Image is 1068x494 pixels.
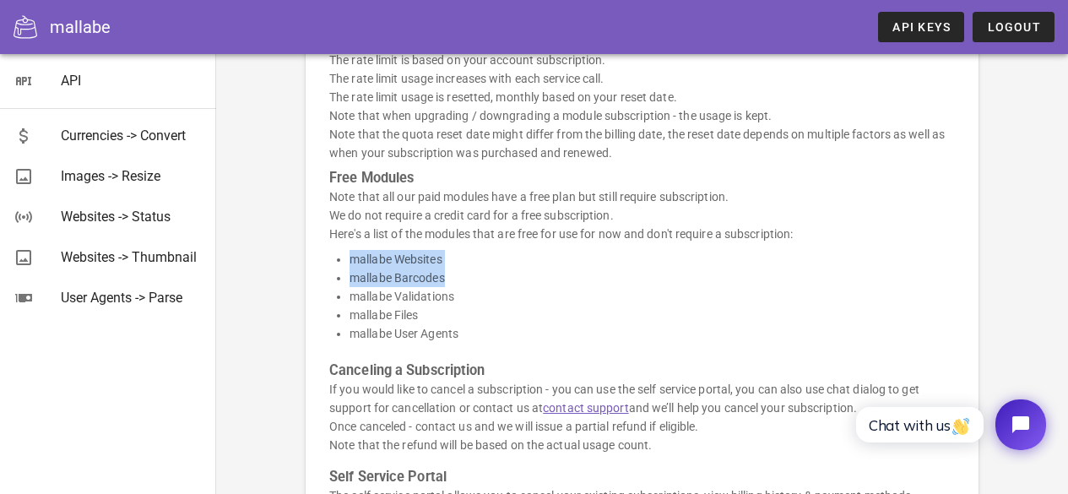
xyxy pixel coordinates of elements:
div: Websites -> Status [61,209,203,225]
div: Images -> Resize [61,168,203,184]
div: Websites -> Thumbnail [61,249,203,265]
p: A rate limit is the maximum number of calls you are able to make. The rate limit is based on your... [329,32,955,162]
div: Currencies -> Convert [61,128,203,144]
div: mallabe [50,14,111,40]
div: API [61,73,203,89]
button: Logout [973,12,1054,42]
span: Logout [986,20,1041,34]
li: mallabe Websites [350,250,955,269]
span: API Keys [892,20,951,34]
li: mallabe User Agents [350,324,955,343]
div: User Agents -> Parse [61,290,203,306]
p: Note that all our paid modules have a free plan but still require subscription. We do not require... [329,187,955,243]
li: mallabe Barcodes [350,269,955,287]
a: API Keys [878,12,964,42]
li: mallabe Validations [350,287,955,306]
p: If you would like to cancel a subscription - you can use the self service portal, you can also us... [329,380,955,454]
iframe: Tidio Chat [838,385,1060,464]
h3: Free Modules [329,169,955,187]
h3: Self Service Portal [329,468,955,486]
h3: Canceling a Subscription [329,361,955,380]
li: mallabe Files [350,306,955,324]
a: contact support [543,401,629,415]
